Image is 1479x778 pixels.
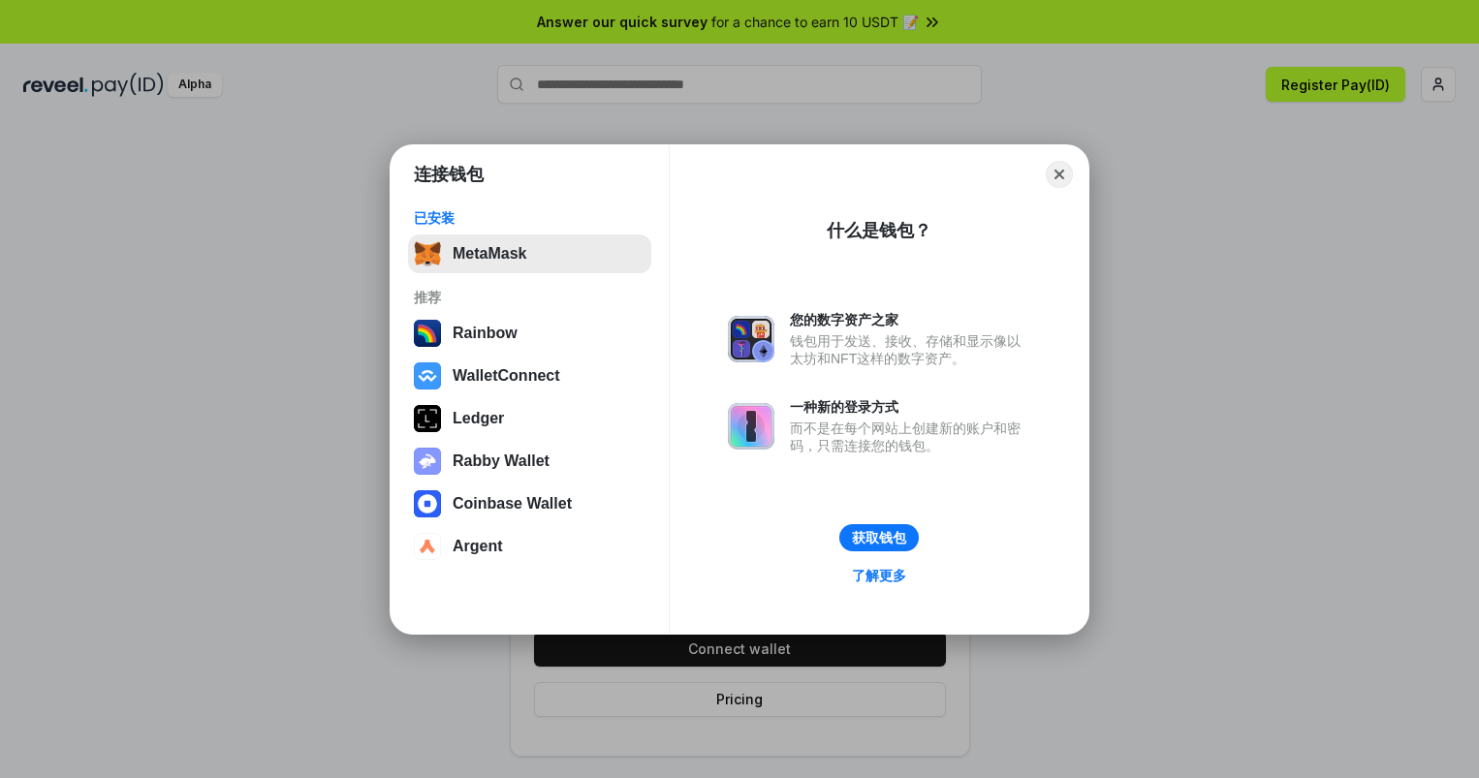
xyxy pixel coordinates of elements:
div: 什么是钱包？ [827,219,931,242]
h1: 连接钱包 [414,163,484,186]
img: svg+xml,%3Csvg%20width%3D%2228%22%20height%3D%2228%22%20viewBox%3D%220%200%2028%2028%22%20fill%3D... [414,490,441,517]
div: Ledger [453,410,504,427]
a: 了解更多 [840,563,918,588]
div: WalletConnect [453,367,560,385]
img: svg+xml,%3Csvg%20xmlns%3D%22http%3A%2F%2Fwww.w3.org%2F2000%2Fsvg%22%20fill%3D%22none%22%20viewBox... [414,448,441,475]
button: Rainbow [408,314,651,353]
button: Close [1046,161,1073,188]
div: 获取钱包 [852,529,906,546]
div: 一种新的登录方式 [790,398,1030,416]
img: svg+xml,%3Csvg%20width%3D%2228%22%20height%3D%2228%22%20viewBox%3D%220%200%2028%2028%22%20fill%3D... [414,533,441,560]
div: 而不是在每个网站上创建新的账户和密码，只需连接您的钱包。 [790,420,1030,454]
div: Rabby Wallet [453,452,550,470]
button: Rabby Wallet [408,442,651,481]
button: Coinbase Wallet [408,484,651,523]
div: 您的数字资产之家 [790,311,1030,328]
img: svg+xml,%3Csvg%20width%3D%22120%22%20height%3D%22120%22%20viewBox%3D%220%200%20120%20120%22%20fil... [414,320,441,347]
div: Rainbow [453,325,518,342]
img: svg+xml,%3Csvg%20xmlns%3D%22http%3A%2F%2Fwww.w3.org%2F2000%2Fsvg%22%20width%3D%2228%22%20height%3... [414,405,441,432]
div: 钱包用于发送、接收、存储和显示像以太坊和NFT这样的数字资产。 [790,332,1030,367]
img: svg+xml,%3Csvg%20fill%3D%22none%22%20height%3D%2233%22%20viewBox%3D%220%200%2035%2033%22%20width%... [414,240,441,267]
button: 获取钱包 [839,524,919,551]
img: svg+xml,%3Csvg%20width%3D%2228%22%20height%3D%2228%22%20viewBox%3D%220%200%2028%2028%22%20fill%3D... [414,362,441,389]
div: 已安装 [414,209,645,227]
img: svg+xml,%3Csvg%20xmlns%3D%22http%3A%2F%2Fwww.w3.org%2F2000%2Fsvg%22%20fill%3D%22none%22%20viewBox... [728,316,774,362]
div: Argent [453,538,503,555]
button: WalletConnect [408,357,651,395]
div: 推荐 [414,289,645,306]
img: svg+xml,%3Csvg%20xmlns%3D%22http%3A%2F%2Fwww.w3.org%2F2000%2Fsvg%22%20fill%3D%22none%22%20viewBox... [728,403,774,450]
button: MetaMask [408,234,651,273]
button: Ledger [408,399,651,438]
button: Argent [408,527,651,566]
div: 了解更多 [852,567,906,584]
div: Coinbase Wallet [453,495,572,513]
div: MetaMask [453,245,526,263]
